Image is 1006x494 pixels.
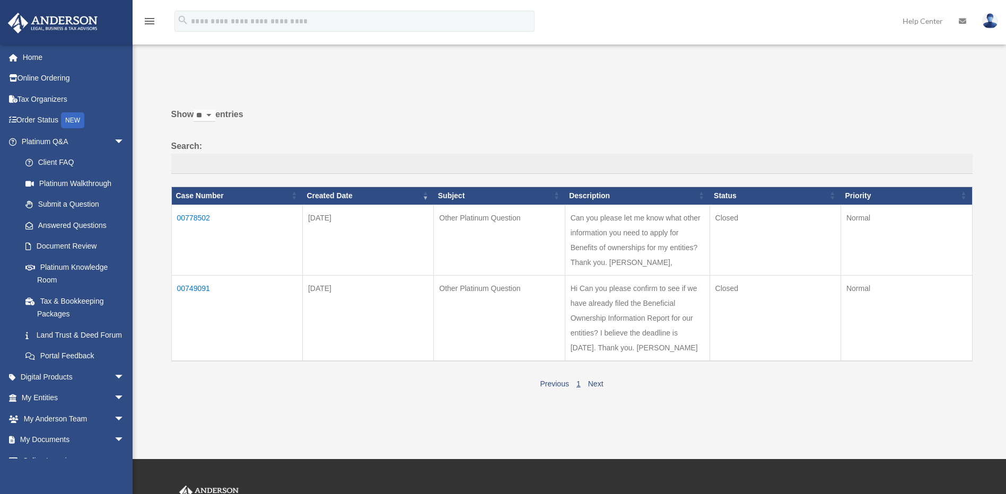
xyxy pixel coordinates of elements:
[302,205,433,275] td: [DATE]
[15,194,135,215] a: Submit a Question
[15,324,135,346] a: Land Trust & Deed Forum
[302,187,433,205] th: Created Date: activate to sort column ascending
[177,14,189,26] i: search
[710,205,841,275] td: Closed
[565,187,710,205] th: Description: activate to sort column ascending
[7,131,135,152] a: Platinum Q&Aarrow_drop_down
[114,387,135,409] span: arrow_drop_down
[841,275,972,361] td: Normal
[710,275,841,361] td: Closed
[540,380,568,388] a: Previous
[114,429,135,451] span: arrow_drop_down
[7,89,141,110] a: Tax Organizers
[982,13,998,29] img: User Pic
[114,131,135,153] span: arrow_drop_down
[841,205,972,275] td: Normal
[171,107,973,133] label: Show entries
[143,19,156,28] a: menu
[171,154,973,174] input: Search:
[841,187,972,205] th: Priority: activate to sort column ascending
[7,408,141,429] a: My Anderson Teamarrow_drop_down
[7,110,141,131] a: Order StatusNEW
[171,187,302,205] th: Case Number: activate to sort column ascending
[7,387,141,409] a: My Entitiesarrow_drop_down
[434,275,565,361] td: Other Platinum Question
[7,450,141,471] a: Online Learningarrow_drop_down
[434,205,565,275] td: Other Platinum Question
[5,13,101,33] img: Anderson Advisors Platinum Portal
[194,110,215,122] select: Showentries
[15,257,135,290] a: Platinum Knowledge Room
[7,366,141,387] a: Digital Productsarrow_drop_down
[588,380,603,388] a: Next
[7,47,141,68] a: Home
[15,215,130,236] a: Answered Questions
[434,187,565,205] th: Subject: activate to sort column ascending
[15,346,135,367] a: Portal Feedback
[576,380,581,388] a: 1
[114,408,135,430] span: arrow_drop_down
[114,450,135,472] span: arrow_drop_down
[114,366,135,388] span: arrow_drop_down
[7,429,141,451] a: My Documentsarrow_drop_down
[61,112,84,128] div: NEW
[143,15,156,28] i: menu
[171,275,302,361] td: 00749091
[565,275,710,361] td: Hi Can you please confirm to see if we have already filed the Beneficial Ownership Information Re...
[15,152,135,173] a: Client FAQ
[171,205,302,275] td: 00778502
[710,187,841,205] th: Status: activate to sort column ascending
[15,236,135,257] a: Document Review
[171,139,973,174] label: Search:
[15,173,135,194] a: Platinum Walkthrough
[7,68,141,89] a: Online Ordering
[15,290,135,324] a: Tax & Bookkeeping Packages
[302,275,433,361] td: [DATE]
[565,205,710,275] td: Can you please let me know what other information you need to apply for Benefits of ownerships fo...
